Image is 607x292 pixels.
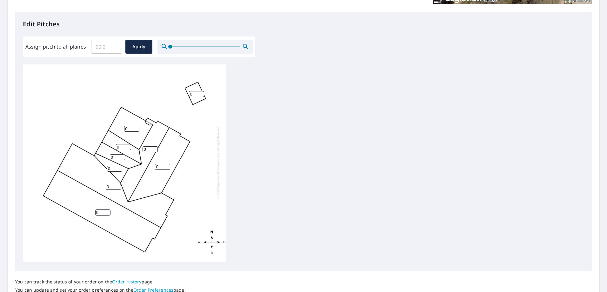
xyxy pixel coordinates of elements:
input: 00.0 [91,38,122,56]
label: Assign pitch to all planes [25,43,86,50]
a: Order History [112,279,142,285]
p: Edit Pitches [23,19,584,29]
button: Apply [125,40,152,54]
p: You can track the status of your order on the page. [15,279,186,285]
span: Apply [130,43,147,51]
